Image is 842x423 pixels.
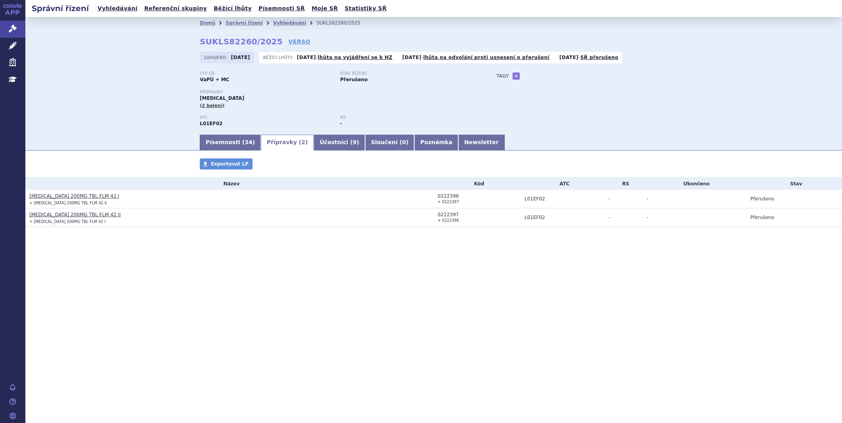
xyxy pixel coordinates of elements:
a: + [513,72,520,80]
a: [MEDICAL_DATA] 200MG TBL FLM 42 I [29,193,119,199]
th: Kód [434,178,521,190]
td: RIBOCIKLIB [521,190,605,208]
p: - [402,54,549,61]
span: 34 [245,139,252,145]
strong: [DATE] [231,55,250,60]
td: Přerušeno [746,190,842,208]
a: Přípravky (2) [261,135,314,151]
a: Sloučení (0) [365,135,414,151]
th: Název [25,178,434,190]
td: RIBOCIKLIB [521,208,605,227]
p: Stav řízení: [340,71,473,76]
a: Účastníci (9) [314,135,365,151]
a: Exportovat LP [200,158,253,170]
span: 0 [402,139,406,145]
th: ATC [521,178,605,190]
a: Domů [200,20,215,26]
span: Zahájeno: [204,54,229,61]
a: [MEDICAL_DATA] 200MG TBL FLM 42 II [29,212,121,217]
td: Přerušeno [746,208,842,227]
a: Poznámka [414,135,458,151]
span: - [647,215,648,220]
span: - [609,215,610,220]
th: Ukončeno [643,178,746,190]
strong: - [340,121,342,126]
span: [MEDICAL_DATA] [200,95,244,101]
a: lhůta na odvolání proti usnesení o přerušení [423,55,549,60]
p: - [559,54,618,61]
small: + 0222396 [438,218,459,223]
a: VERSO [289,38,310,46]
a: Písemnosti (34) [200,135,261,151]
a: Newsletter [458,135,505,151]
h3: Tagy [496,71,509,81]
a: SŘ přerušeno [580,55,618,60]
a: Vyhledávání [95,3,140,14]
p: Přípravky: [200,90,480,95]
li: SUKLS82260/2025 [316,17,371,29]
a: Správní řízení [226,20,263,26]
strong: Přerušeno [340,77,367,82]
a: Písemnosti SŘ [256,3,307,14]
span: 2 [301,139,305,145]
a: Vyhledávání [273,20,306,26]
a: Běžící lhůty [211,3,254,14]
p: ATC: [200,115,332,120]
h2: Správní řízení [25,3,95,14]
span: Běžící lhůty: [263,54,295,61]
strong: [DATE] [559,55,578,60]
span: Exportovat LP [211,161,249,167]
th: RS [605,178,643,190]
div: 0222397 [438,212,521,217]
strong: RIBOCIKLIB [200,121,222,126]
span: (2 balení) [200,103,225,108]
span: - [647,196,648,202]
strong: VaPÚ + MC [200,77,229,82]
span: - [609,196,610,202]
span: 9 [353,139,357,145]
a: lhůta na vyjádření se k HZ [318,55,392,60]
strong: [DATE] [297,55,316,60]
strong: [DATE] [402,55,421,60]
th: Stav [746,178,842,190]
p: RS: [340,115,473,120]
small: + [MEDICAL_DATA] 200MG TBL FLM 42 I [29,219,105,224]
strong: SUKLS82260/2025 [200,37,283,46]
a: Statistiky SŘ [342,3,389,14]
a: Referenční skupiny [142,3,209,14]
p: - [297,54,392,61]
small: + 0222397 [438,200,459,204]
small: + [MEDICAL_DATA] 200MG TBL FLM 42 II [29,201,107,205]
div: 0222396 [438,193,521,199]
p: Typ SŘ: [200,71,332,76]
a: Moje SŘ [309,3,340,14]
